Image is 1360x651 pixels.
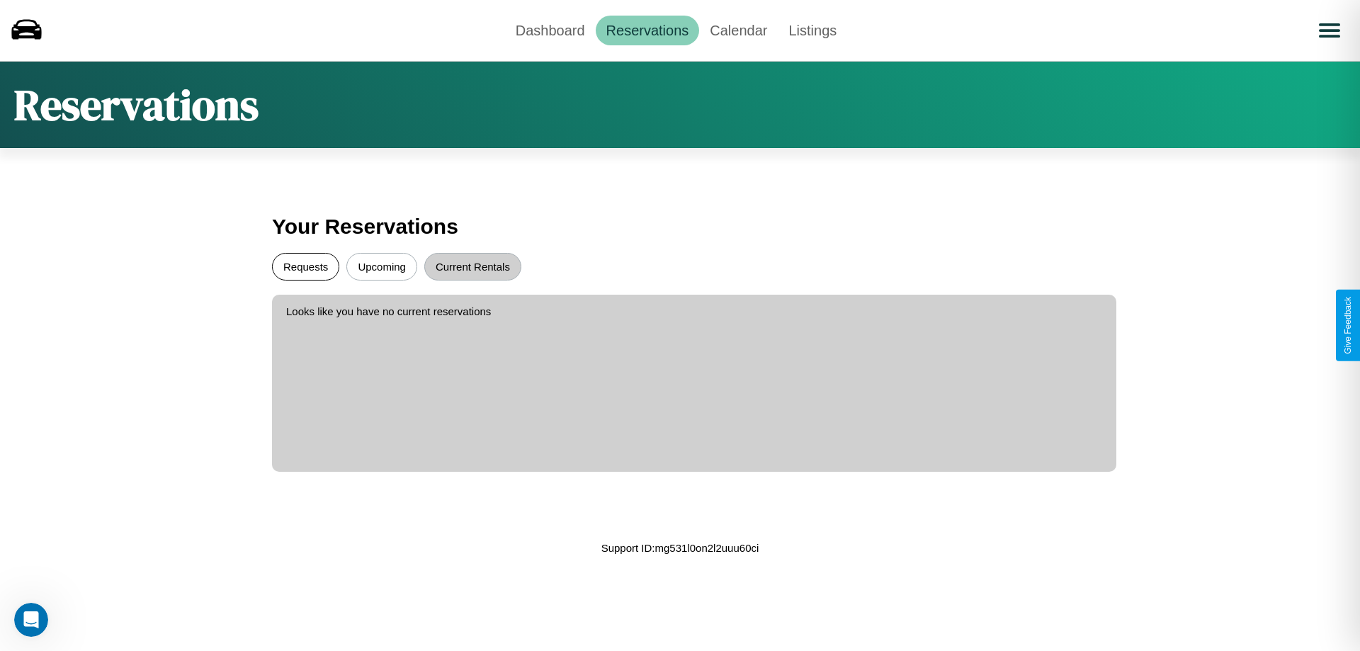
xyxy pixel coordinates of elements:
a: Reservations [596,16,700,45]
p: Support ID: mg531l0on2l2uuu60ci [601,538,759,557]
h3: Your Reservations [272,208,1088,246]
a: Dashboard [505,16,596,45]
button: Current Rentals [424,253,521,281]
button: Open menu [1310,11,1349,50]
h1: Reservations [14,76,259,134]
button: Requests [272,253,339,281]
a: Listings [778,16,847,45]
div: Give Feedback [1343,297,1353,354]
p: Looks like you have no current reservations [286,302,1102,321]
iframe: Intercom live chat [14,603,48,637]
a: Calendar [699,16,778,45]
button: Upcoming [346,253,417,281]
